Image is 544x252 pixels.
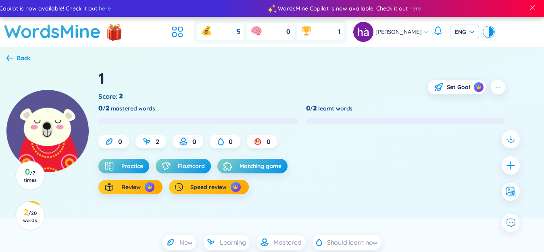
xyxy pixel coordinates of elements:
[240,162,281,170] span: Matching game
[121,183,141,191] span: Review
[318,104,352,113] span: learnt words
[338,27,340,36] span: 1
[169,180,248,194] button: Speed reviewcrown icon
[233,184,238,190] img: crown icon
[21,169,39,183] h3: 0
[476,84,481,90] img: crown icon
[106,19,122,44] img: flashSalesIcon.a7f4f837.png
[98,67,105,89] div: 1
[21,209,39,223] h3: 2
[111,104,155,113] span: mastered words
[156,137,159,146] span: 2
[428,80,486,94] button: Set Goalcrown icon
[98,4,110,13] span: here
[190,183,227,191] span: Speed review
[192,137,196,146] span: 0
[178,162,205,170] span: Flashcard
[4,17,101,46] a: WordsMine
[98,104,109,113] div: 0/2
[267,137,271,146] span: 0
[327,238,377,247] span: Should learn now
[408,4,420,13] span: here
[6,55,30,62] a: Back
[286,27,290,36] span: 0
[17,54,30,62] div: Back
[229,137,233,146] span: 0
[121,162,143,170] span: Practice
[306,104,317,113] div: 0/2
[353,22,373,42] img: avatar
[447,83,470,91] span: Set Goal
[118,137,122,146] span: 0
[23,210,37,223] span: / 20 words
[98,159,149,173] button: Practice
[156,159,211,173] button: Flashcard
[237,27,240,36] span: 5
[24,170,37,183] span: / 7 times
[179,238,193,247] span: New
[217,159,288,173] button: Matching game
[98,92,124,101] div: Score :
[273,238,302,247] span: Mastered
[375,27,422,36] span: [PERSON_NAME]
[506,160,516,171] span: plus
[98,180,163,194] button: Reviewcrown icon
[455,28,474,36] span: ENG
[353,22,375,42] a: avatar
[119,92,123,101] span: 2
[220,238,246,247] span: Learning
[147,184,152,190] img: crown icon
